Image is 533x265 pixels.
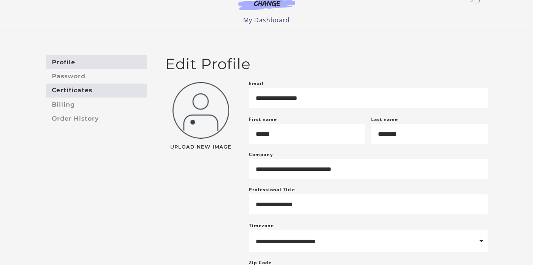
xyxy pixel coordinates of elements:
[249,185,295,194] label: Professional Title
[46,84,147,98] a: Certificates
[243,16,290,24] a: My Dashboard
[249,116,277,122] label: First name
[249,150,273,159] label: Company
[249,79,264,88] label: Email
[165,145,237,150] span: Upload New Image
[165,55,488,73] h2: Edit Profile
[46,112,147,126] a: Order History
[249,222,274,229] label: Timezone
[46,55,147,69] a: Profile
[371,116,398,122] label: Last name
[46,69,147,83] a: Password
[46,98,147,112] a: Billing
